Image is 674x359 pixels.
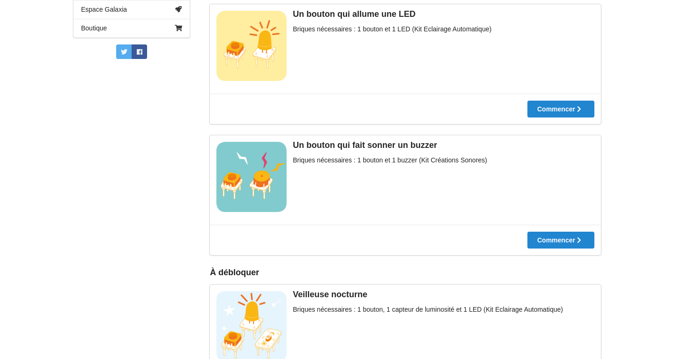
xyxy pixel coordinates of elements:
a: Boutique [74,19,190,37]
div: Un bouton qui allume une LED [216,9,594,20]
div: Briques nécessaires : 1 bouton, 1 capteur de luminosité et 1 LED (Kit Eclairage Automatique) [216,305,594,314]
img: bouton_led.jpg [216,11,287,81]
div: Briques nécessaires : 1 bouton et 1 buzzer (Kit Créations Sonores) [216,155,594,165]
div: Briques nécessaires : 1 bouton et 1 LED (Kit Eclairage Automatique) [216,24,594,34]
button: Commencer [527,101,594,117]
div: Veilleuse nocturne [216,289,594,300]
button: Commencer [527,232,594,249]
div: Commencer [537,237,585,243]
img: vignettes_ve.jpg [216,142,287,212]
div: Un bouton qui fait sonner un buzzer [216,140,594,151]
div: À débloquer [210,267,259,278]
div: Commencer [537,106,585,112]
